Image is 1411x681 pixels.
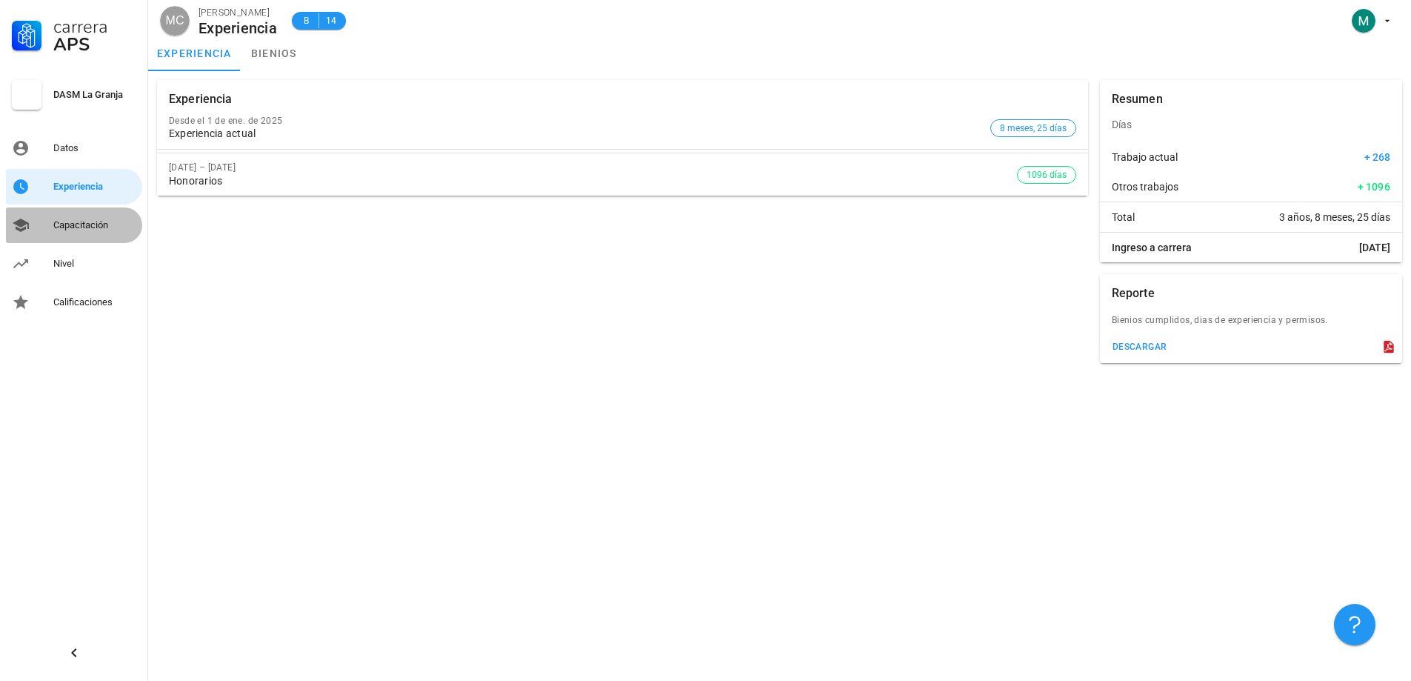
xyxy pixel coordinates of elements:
a: Nivel [6,246,142,282]
div: avatar [1352,9,1375,33]
div: avatar [160,6,190,36]
div: Datos [53,142,136,154]
a: bienios [241,36,307,71]
div: Experiencia [53,181,136,193]
span: MC [166,6,184,36]
a: Datos [6,130,142,166]
div: APS [53,36,136,53]
div: Resumen [1112,80,1163,119]
div: Experiencia actual [169,127,984,140]
div: descargar [1112,342,1167,352]
div: DASM La Granja [53,89,136,101]
span: 3 años, 8 meses, 25 días [1279,210,1390,225]
div: Carrera [53,18,136,36]
span: Total [1112,210,1135,225]
a: Calificaciones [6,285,142,320]
span: + 268 [1364,150,1390,165]
div: Capacitación [53,219,136,231]
div: Experiencia [169,80,233,119]
span: 8 meses, 25 días [1000,120,1067,136]
button: descargar [1106,336,1173,357]
div: Experiencia [199,20,277,36]
div: Desde el 1 de ene. de 2025 [169,116,984,126]
span: Otros trabajos [1112,179,1178,194]
div: Reporte [1112,274,1155,313]
a: experiencia [148,36,241,71]
a: Experiencia [6,169,142,205]
span: 1096 días [1027,167,1067,183]
span: Trabajo actual [1112,150,1178,165]
div: Días [1100,107,1402,142]
div: Nivel [53,258,136,270]
span: 14 [325,13,337,28]
div: Bienios cumplidos, dias de experiencia y permisos. [1100,313,1402,336]
span: Ingreso a carrera [1112,240,1192,255]
a: Capacitación [6,207,142,243]
span: [DATE] [1359,240,1390,255]
div: [PERSON_NAME] [199,5,277,20]
div: Calificaciones [53,296,136,308]
div: [DATE] – [DATE] [169,162,1017,173]
span: B [301,13,313,28]
span: + 1096 [1358,179,1391,194]
div: Honorarios [169,175,1017,187]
